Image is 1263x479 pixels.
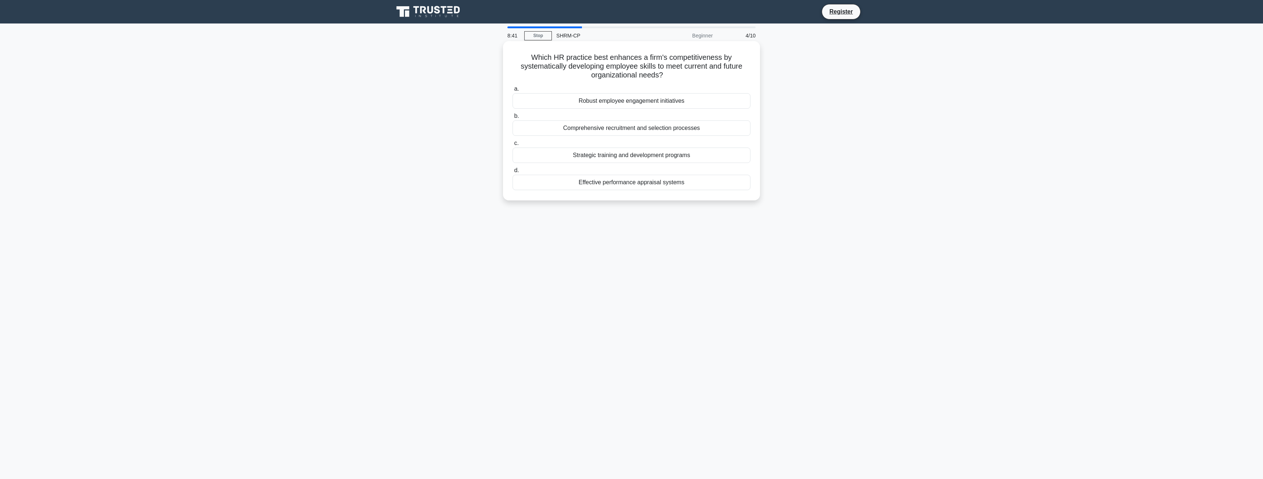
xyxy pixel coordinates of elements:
div: 8:41 [503,28,524,43]
span: c. [514,140,518,146]
a: Register [825,7,857,16]
div: 4/10 [717,28,760,43]
a: Stop [524,31,552,40]
span: a. [514,86,519,92]
span: b. [514,113,519,119]
div: Beginner [653,28,717,43]
h5: Which HR practice best enhances a firm's competitiveness by systematically developing employee sk... [512,53,751,80]
div: Effective performance appraisal systems [513,175,750,190]
div: Comprehensive recruitment and selection processes [513,120,750,136]
span: d. [514,167,519,173]
div: SHRM-CP [552,28,653,43]
div: Strategic training and development programs [513,148,750,163]
div: Robust employee engagement initiatives [513,93,750,109]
